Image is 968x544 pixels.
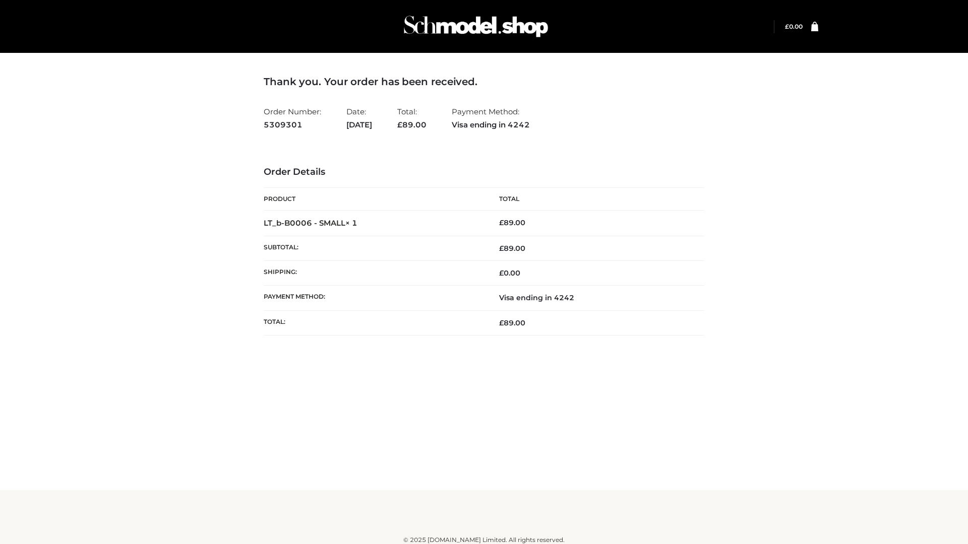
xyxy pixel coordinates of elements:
[264,310,484,335] th: Total:
[264,218,357,228] strong: LT_b-B0006 - SMALL
[452,118,530,131] strong: Visa ending in 4242
[264,188,484,211] th: Product
[499,244,525,253] span: 89.00
[397,120,402,129] span: £
[264,236,484,260] th: Subtotal:
[499,218,525,227] bdi: 89.00
[499,268,504,278] span: £
[499,218,504,227] span: £
[499,318,525,327] span: 89.00
[484,286,704,310] td: Visa ending in 4242
[397,103,427,133] li: Total:
[346,103,372,133] li: Date:
[484,188,704,211] th: Total
[264,286,484,310] th: Payment method:
[785,23,803,30] a: £0.00
[400,7,552,46] img: Schmodel Admin 964
[346,118,372,131] strong: [DATE]
[452,103,530,133] li: Payment Method:
[397,120,427,129] span: 89.00
[264,261,484,286] th: Shipping:
[264,118,321,131] strong: 5309301
[264,76,704,88] h3: Thank you. Your order has been received.
[499,318,504,327] span: £
[785,23,803,30] bdi: 0.00
[264,167,704,178] h3: Order Details
[499,268,520,278] bdi: 0.00
[264,103,321,133] li: Order Number:
[499,244,504,253] span: £
[345,218,357,228] strong: × 1
[785,23,789,30] span: £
